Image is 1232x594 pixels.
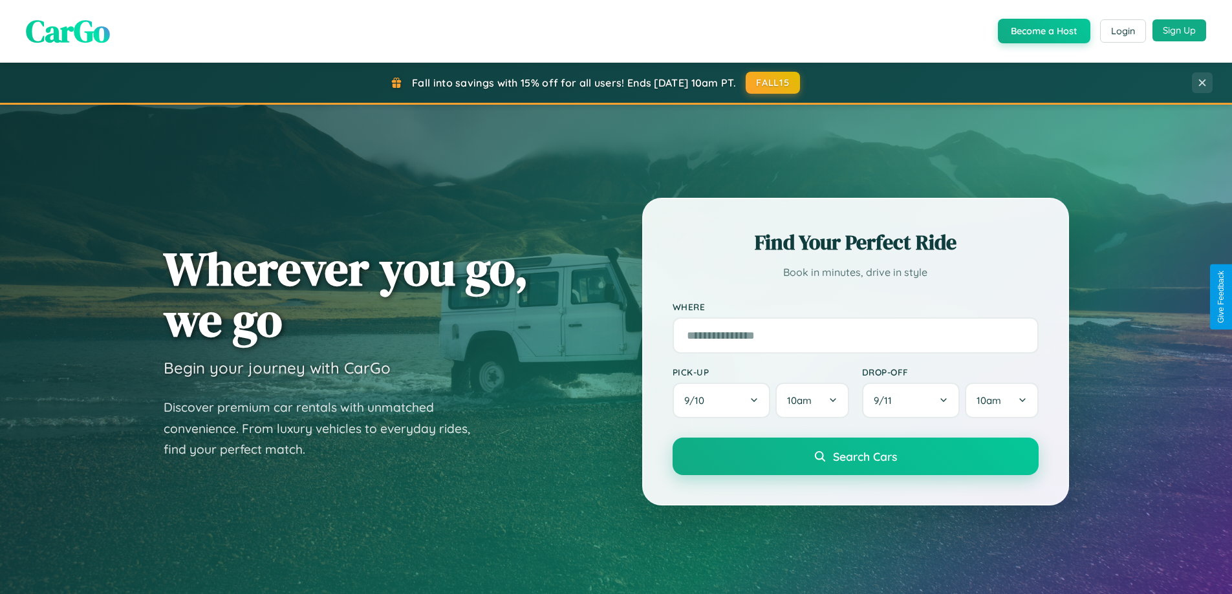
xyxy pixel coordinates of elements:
h3: Begin your journey with CarGo [164,358,391,377]
button: Login [1100,19,1146,43]
span: 9 / 11 [874,394,898,407]
label: Where [673,301,1039,312]
button: 9/10 [673,383,771,418]
button: FALL15 [746,72,800,94]
span: 10am [977,394,1001,407]
span: Search Cars [833,449,897,463]
button: Search Cars [673,438,1039,475]
span: CarGo [26,10,110,52]
span: Fall into savings with 15% off for all users! Ends [DATE] 10am PT. [412,76,736,89]
h1: Wherever you go, we go [164,243,528,345]
span: 10am [787,394,812,407]
button: Become a Host [998,19,1090,43]
button: 10am [965,383,1038,418]
p: Discover premium car rentals with unmatched convenience. From luxury vehicles to everyday rides, ... [164,397,487,460]
button: 9/11 [862,383,960,418]
div: Give Feedback [1216,271,1226,323]
button: Sign Up [1152,19,1206,41]
button: 10am [775,383,848,418]
span: 9 / 10 [684,394,711,407]
label: Pick-up [673,366,849,377]
p: Book in minutes, drive in style [673,263,1039,282]
h2: Find Your Perfect Ride [673,228,1039,257]
label: Drop-off [862,366,1039,377]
